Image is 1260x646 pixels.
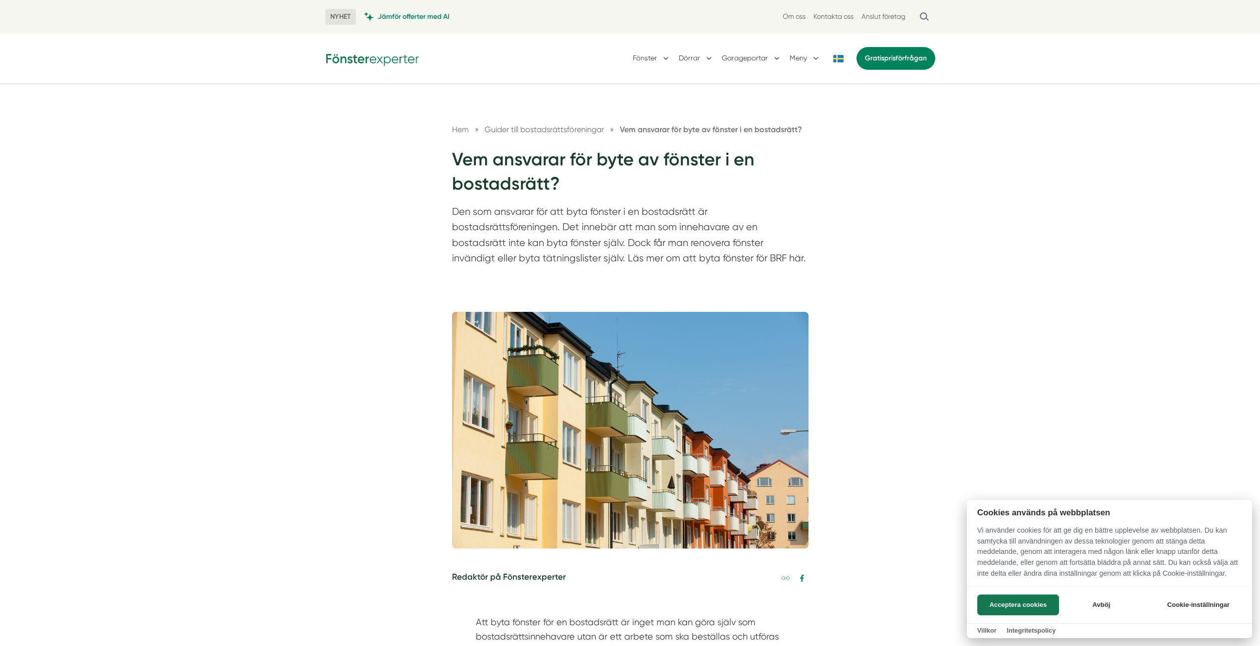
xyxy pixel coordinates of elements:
a: Integritetspolicy [1007,627,1056,634]
p: Vi använder cookies för att ge dig en bättre upplevelse av webbplatsen. Du kan samtycka till anvä... [967,525,1252,586]
button: Acceptera cookies [977,595,1059,615]
button: Avböj [1062,595,1141,615]
h2: Cookies används på webbplatsen [967,508,1252,517]
a: Villkor [977,627,997,634]
button: Cookie-inställningar [1155,595,1242,615]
